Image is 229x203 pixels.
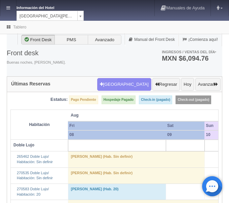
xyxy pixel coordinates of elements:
th: Sat [166,121,204,130]
label: Front Desk [21,35,55,45]
a: Manual del Front Desk [125,33,179,46]
button: Regresar [152,78,180,91]
td: [PERSON_NAME] (Hab. Sin definir) [68,151,204,167]
button: [GEOGRAPHIC_DATA] [97,78,151,91]
span: Ingresos / Ventas del día [162,50,216,54]
span: [GEOGRAPHIC_DATA][PERSON_NAME] [20,11,75,21]
td: [PERSON_NAME] (Hab. 20) [68,184,166,200]
dt: Información del Hotel [16,3,70,11]
a: Tablero [13,25,26,29]
label: PMS [54,35,88,45]
h3: Front desk [7,49,66,57]
th: 08 [68,130,166,139]
a: 270583 Doble Lujo/Habitación: 20 [17,187,49,196]
label: Pago Pendiente [69,95,98,104]
a: 265462 Doble Lujo/Habitación: Sin definir [17,154,53,164]
h3: MXN $6,094.76 [162,55,216,62]
label: Check-in (pagado) [139,95,172,104]
th: 09 [166,130,204,139]
b: Doble Lujo [13,143,34,147]
a: [GEOGRAPHIC_DATA][PERSON_NAME] [16,11,84,21]
button: Hoy [181,78,194,91]
th: Fri [68,121,166,130]
label: Avanzado [88,35,121,45]
a: 270535 Doble Lujo/Habitación: Sin definir [17,171,53,180]
td: [PERSON_NAME] (Hab. Sin definir) [68,167,204,184]
a: ¡Comienza aquí! [179,33,222,46]
h4: Últimas Reservas [11,81,50,86]
label: Estatus: [50,96,68,103]
label: Hospedaje Pagado [102,95,136,104]
button: Avanzar [195,78,221,91]
label: Check-out (pagado) [176,95,211,104]
span: Buenas noches, [PERSON_NAME]. [7,60,66,65]
span: Aug [71,113,202,118]
strong: Habitación [29,122,49,127]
